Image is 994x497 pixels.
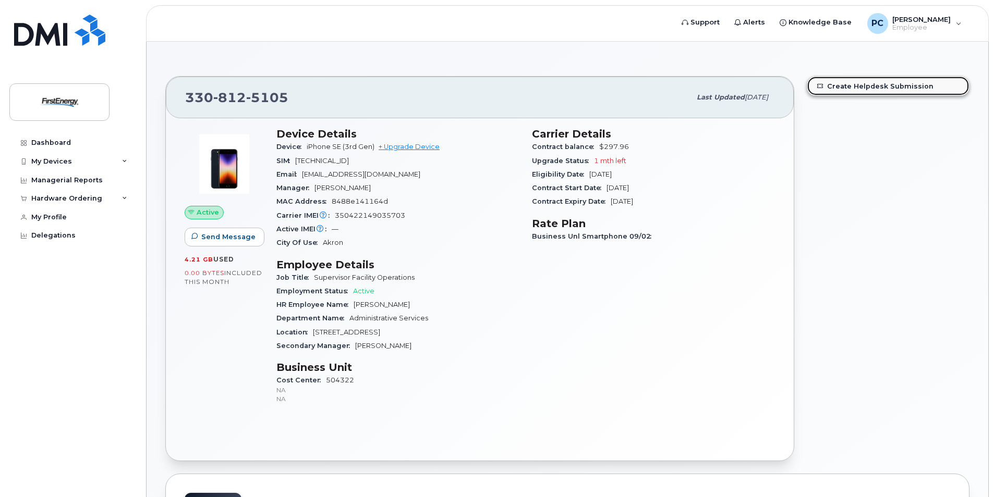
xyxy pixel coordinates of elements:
[379,143,440,151] a: + Upgrade Device
[532,143,599,151] span: Contract balance
[335,212,405,219] span: 350422149035703
[611,197,633,205] span: [DATE]
[353,287,374,295] span: Active
[276,301,354,308] span: HR Employee Name
[355,342,411,350] span: [PERSON_NAME]
[302,170,420,178] span: [EMAIL_ADDRESS][DOMAIN_NAME]
[323,239,343,246] span: Akron
[313,328,380,336] span: [STREET_ADDRESS]
[276,239,323,246] span: City Of Use
[276,287,353,295] span: Employment Status
[276,328,313,336] span: Location
[807,77,969,95] a: Create Helpdesk Submission
[307,143,374,151] span: iPhone SE (3rd Gen)
[745,93,768,101] span: [DATE]
[276,274,314,281] span: Job Title
[276,314,349,322] span: Department Name
[185,269,224,277] span: 0.00 Bytes
[276,157,295,165] span: SIM
[276,170,302,178] span: Email
[193,133,256,195] img: image20231002-3703462-1angbar.jpeg
[185,90,288,105] span: 330
[532,217,775,230] h3: Rate Plan
[599,143,629,151] span: $297.96
[332,197,388,205] span: 8488e141164d
[276,386,519,394] p: NA
[314,184,371,192] span: [PERSON_NAME]
[532,232,657,240] span: Business Unl Smartphone 09/02
[276,128,519,140] h3: Device Details
[201,232,256,242] span: Send Message
[276,342,355,350] span: Secondary Manager
[697,93,745,101] span: Last updated
[185,256,213,263] span: 4.21 GB
[332,225,338,233] span: —
[295,157,349,165] span: [TECHNICAL_ID]
[276,212,335,219] span: Carrier IMEI
[246,90,288,105] span: 5105
[532,197,611,205] span: Contract Expiry Date
[276,184,314,192] span: Manager
[197,207,219,217] span: Active
[185,228,264,246] button: Send Message
[532,157,594,165] span: Upgrade Status
[532,170,589,178] span: Eligibility Date
[354,301,410,308] span: [PERSON_NAME]
[949,452,986,489] iframe: Messenger Launcher
[276,361,519,374] h3: Business Unit
[276,258,519,271] h3: Employee Details
[276,197,332,205] span: MAC Address
[532,128,775,140] h3: Carrier Details
[532,184,607,192] span: Contract Start Date
[589,170,612,178] span: [DATE]
[276,225,332,233] span: Active IMEI
[276,376,326,384] span: Cost Center
[213,255,234,263] span: used
[314,274,415,281] span: Supervisor Facility Operations
[276,394,519,403] p: NA
[276,143,307,151] span: Device
[276,376,519,403] span: 504322
[213,90,246,105] span: 812
[607,184,629,192] span: [DATE]
[594,157,626,165] span: 1 mth left
[349,314,428,322] span: Administrative Services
